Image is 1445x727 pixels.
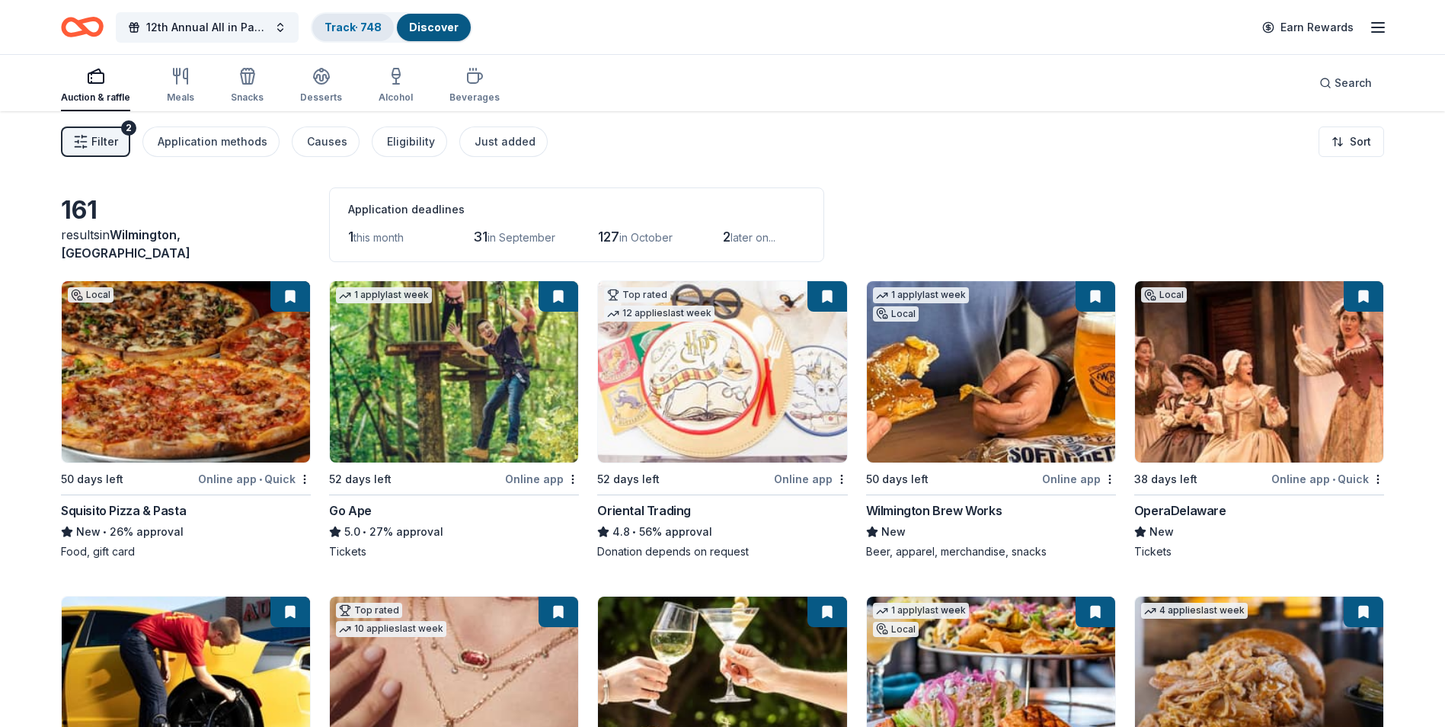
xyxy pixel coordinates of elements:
[598,281,846,463] img: Image for Oriental Trading
[488,231,555,244] span: in September
[62,281,310,463] img: Image for Squisito Pizza & Pasta
[505,469,579,488] div: Online app
[336,287,432,303] div: 1 apply last week
[116,12,299,43] button: 12th Annual All in Paddle Raffle
[387,133,435,151] div: Eligibility
[881,523,906,541] span: New
[409,21,459,34] a: Discover
[324,21,382,34] a: Track· 748
[612,523,630,541] span: 4.8
[121,120,136,136] div: 2
[475,133,535,151] div: Just added
[311,12,472,43] button: Track· 748Discover
[146,18,268,37] span: 12th Annual All in Paddle Raffle
[1335,74,1372,92] span: Search
[866,280,1116,559] a: Image for Wilmington Brew Works1 applylast weekLocal50 days leftOnline appWilmington Brew WorksNe...
[300,61,342,111] button: Desserts
[873,306,919,322] div: Local
[1149,523,1174,541] span: New
[167,91,194,104] div: Meals
[142,127,280,157] button: Application methods
[866,470,929,488] div: 50 days left
[867,281,1115,463] img: Image for Wilmington Brew Works
[372,127,447,157] button: Eligibility
[597,523,847,541] div: 56% approval
[597,544,847,559] div: Donation depends on request
[379,91,413,104] div: Alcohol
[300,91,342,104] div: Desserts
[873,622,919,637] div: Local
[307,133,347,151] div: Causes
[1141,603,1248,619] div: 4 applies last week
[61,470,123,488] div: 50 days left
[1135,281,1383,463] img: Image for OperaDelaware
[1271,469,1384,488] div: Online app Quick
[61,227,190,261] span: in
[61,544,311,559] div: Food, gift card
[459,127,548,157] button: Just added
[330,281,578,463] img: Image for Go Ape
[61,501,186,520] div: Squisito Pizza & Pasta
[597,470,660,488] div: 52 days left
[1350,133,1371,151] span: Sort
[1332,473,1335,485] span: •
[449,91,500,104] div: Beverages
[1134,280,1384,559] a: Image for OperaDelawareLocal38 days leftOnline app•QuickOperaDelawareNewTickets
[158,133,267,151] div: Application methods
[604,306,715,322] div: 12 applies last week
[1134,501,1226,520] div: OperaDelaware
[730,231,775,244] span: later on...
[329,544,579,559] div: Tickets
[723,229,730,245] span: 2
[329,470,392,488] div: 52 days left
[473,229,488,245] span: 31
[353,231,404,244] span: this month
[597,501,691,520] div: Oriental Trading
[231,91,264,104] div: Snacks
[363,526,367,538] span: •
[292,127,360,157] button: Causes
[348,229,353,245] span: 1
[231,61,264,111] button: Snacks
[91,133,118,151] span: Filter
[61,9,104,45] a: Home
[103,526,107,538] span: •
[379,61,413,111] button: Alcohol
[61,127,130,157] button: Filter2
[344,523,360,541] span: 5.0
[76,523,101,541] span: New
[597,280,847,559] a: Image for Oriental TradingTop rated12 applieslast week52 days leftOnline appOriental Trading4.8•5...
[61,61,130,111] button: Auction & raffle
[866,544,1116,559] div: Beer, apparel, merchandise, snacks
[167,61,194,111] button: Meals
[61,227,190,261] span: Wilmington, [GEOGRAPHIC_DATA]
[68,287,113,303] div: Local
[1307,68,1384,98] button: Search
[1042,469,1116,488] div: Online app
[61,195,311,226] div: 161
[1134,544,1384,559] div: Tickets
[774,469,848,488] div: Online app
[61,226,311,262] div: results
[61,280,311,559] a: Image for Squisito Pizza & PastaLocal50 days leftOnline app•QuickSquisito Pizza & PastaNew•26% ap...
[873,287,969,303] div: 1 apply last week
[866,501,1002,520] div: Wilmington Brew Works
[329,523,579,541] div: 27% approval
[348,200,805,219] div: Application deadlines
[598,229,619,245] span: 127
[329,501,372,520] div: Go Ape
[633,526,637,538] span: •
[329,280,579,559] a: Image for Go Ape1 applylast week52 days leftOnline appGo Ape5.0•27% approvalTickets
[198,469,311,488] div: Online app Quick
[259,473,262,485] span: •
[619,231,673,244] span: in October
[1253,14,1363,41] a: Earn Rewards
[61,91,130,104] div: Auction & raffle
[61,523,311,541] div: 26% approval
[1134,470,1197,488] div: 38 days left
[1141,287,1187,303] div: Local
[873,603,969,619] div: 1 apply last week
[336,621,446,637] div: 10 applies last week
[336,603,402,618] div: Top rated
[604,287,670,303] div: Top rated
